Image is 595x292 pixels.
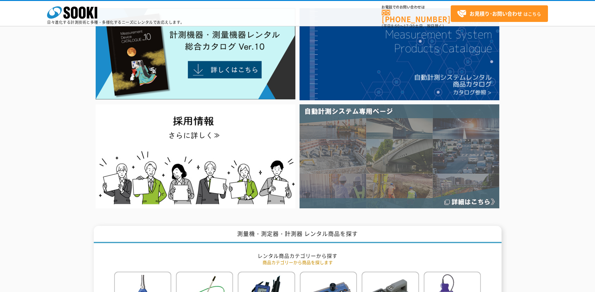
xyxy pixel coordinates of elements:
span: (平日 ～ 土日、祝日除く) [382,23,444,29]
img: Catalog Ver10 [96,8,295,100]
span: はこちら [457,9,541,18]
a: [PHONE_NUMBER] [382,10,451,23]
p: 日々進化する計測技術と多種・多様化するニーズにレンタルでお応えします。 [47,20,184,24]
span: 17:30 [404,23,415,29]
span: お電話でのお問い合わせは [382,5,451,9]
span: 8:50 [391,23,400,29]
strong: お見積り･お問い合わせ [470,10,522,17]
p: 商品カテゴリーから商品を探します [114,259,481,266]
h1: 測量機・測定器・計測器 レンタル商品を探す [94,226,502,243]
a: お見積り･お問い合わせはこちら [451,5,548,22]
h2: レンタル商品カテゴリーから探す [114,253,481,259]
img: SOOKI recruit [96,104,295,208]
img: 自動計測システム専用ページ [300,104,499,208]
img: 自動計測システムカタログ [300,8,499,100]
